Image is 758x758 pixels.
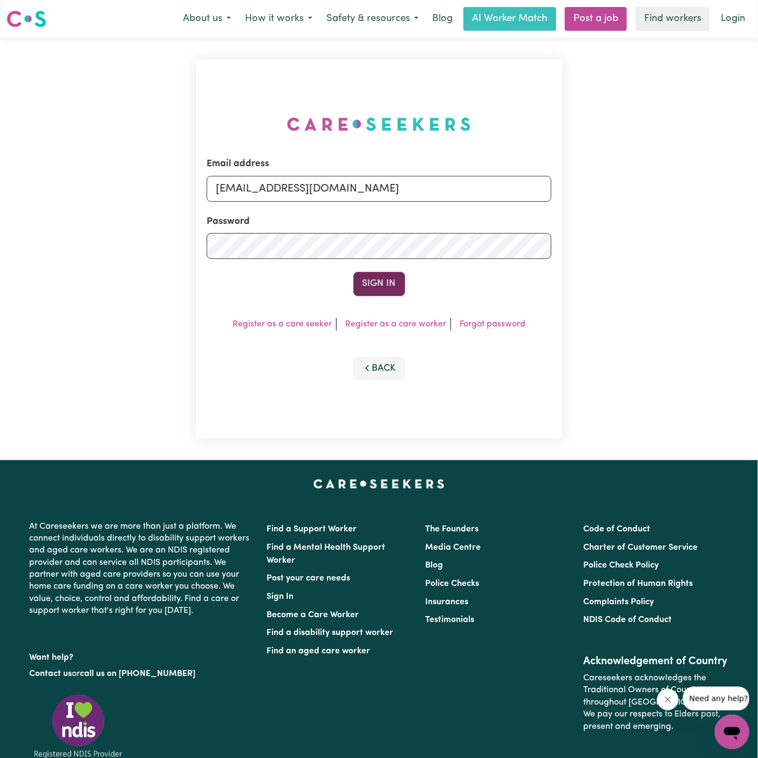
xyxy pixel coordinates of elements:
a: Insurances [425,598,468,606]
a: The Founders [425,525,479,534]
button: Back [353,357,405,380]
img: Careseekers logo [6,9,46,29]
a: Protection of Human Rights [583,579,693,588]
a: Charter of Customer Service [583,543,698,552]
a: Register as a care seeker [233,320,332,329]
iframe: Button to launch messaging window [715,715,749,749]
a: Become a Care Worker [267,611,359,619]
a: Code of Conduct [583,525,650,534]
a: Find a disability support worker [267,629,394,637]
a: Sign In [267,592,294,601]
a: Register as a care worker [345,320,446,329]
a: Post a job [565,7,627,31]
a: Find a Support Worker [267,525,357,534]
iframe: Close message [657,689,679,711]
p: Careseekers acknowledges the Traditional Owners of Country throughout [GEOGRAPHIC_DATA]. We pay o... [583,668,728,737]
a: NDIS Code of Conduct [583,616,672,624]
a: Testimonials [425,616,474,624]
a: Post your care needs [267,574,351,583]
a: Find a Mental Health Support Worker [267,543,386,565]
a: Forgot password [460,320,525,329]
a: AI Worker Match [463,7,556,31]
a: Blog [426,7,459,31]
a: Blog [425,561,443,570]
a: Media Centre [425,543,481,552]
a: Contact us [30,670,72,678]
p: or [30,664,254,684]
button: How it works [238,8,319,30]
h2: Acknowledgement of Country [583,655,728,668]
a: Complaints Policy [583,598,654,606]
p: At Careseekers we are more than just a platform. We connect individuals directly to disability su... [30,516,254,622]
label: Email address [207,157,269,171]
a: Find an aged care worker [267,647,371,655]
label: Password [207,215,250,229]
button: About us [176,8,238,30]
p: Want help? [30,647,254,664]
iframe: Message from company [683,687,749,711]
a: Police Checks [425,579,479,588]
button: Sign In [353,272,405,296]
a: Find workers [636,7,710,31]
a: Careseekers logo [6,6,46,31]
button: Safety & resources [319,8,426,30]
a: Police Check Policy [583,561,659,570]
a: Careseekers home page [313,480,445,488]
a: call us on [PHONE_NUMBER] [80,670,196,678]
input: Email address [207,176,551,202]
a: Login [714,7,752,31]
